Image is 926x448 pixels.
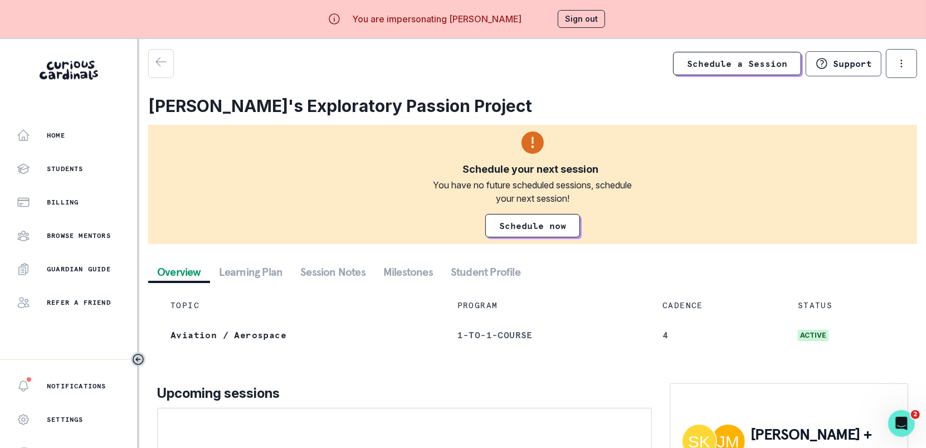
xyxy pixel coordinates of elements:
[47,265,111,274] p: Guardian Guide
[784,291,908,320] td: STATUS
[426,178,640,205] div: You have no future scheduled sessions, schedule your next session!
[291,262,374,282] button: Session Notes
[47,415,84,424] p: Settings
[444,320,649,350] td: 1-to-1-course
[40,61,98,80] img: Curious Cardinals Logo
[673,52,801,75] a: Schedule a Session
[47,131,65,140] p: Home
[649,291,784,320] td: CADENCE
[157,320,444,350] td: Aviation / Aerospace
[888,410,915,437] iframe: Intercom live chat
[47,298,111,307] p: Refer a friend
[47,231,111,240] p: Browse Mentors
[157,383,652,403] p: Upcoming sessions
[157,291,444,320] td: TOPIC
[886,49,917,78] button: options
[374,262,442,282] button: Milestones
[47,164,84,173] p: Students
[806,51,881,76] button: Support
[148,262,210,282] button: Overview
[798,330,828,341] span: active
[352,12,522,26] p: You are impersonating [PERSON_NAME]
[47,198,79,207] p: Billing
[462,163,598,176] div: Schedule your next session
[47,382,106,391] p: Notifications
[442,262,529,282] button: Student Profile
[131,352,145,367] button: Toggle sidebar
[833,58,872,69] p: Support
[558,10,605,28] button: Sign out
[485,214,580,237] a: Schedule now
[649,320,784,350] td: 4
[148,96,917,116] h2: [PERSON_NAME]'s Exploratory Passion Project
[210,262,292,282] button: Learning Plan
[911,410,920,419] span: 2
[444,291,649,320] td: PROGRAM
